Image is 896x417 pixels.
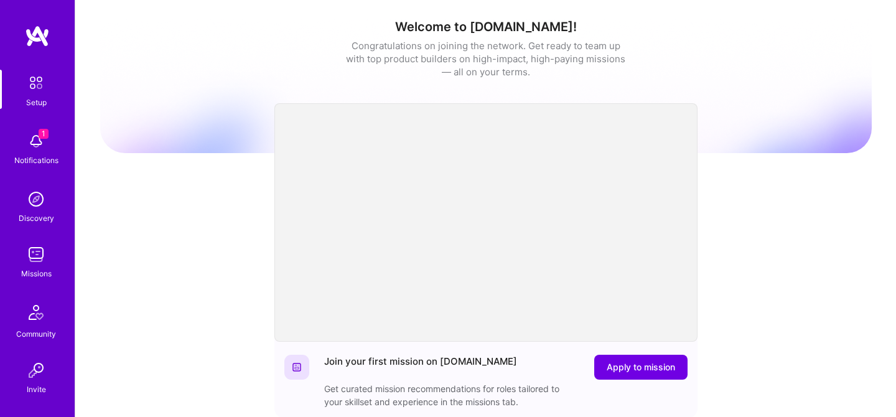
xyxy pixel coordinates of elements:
[346,39,626,78] div: Congratulations on joining the network. Get ready to team up with top product builders on high-im...
[100,19,872,34] h1: Welcome to [DOMAIN_NAME]!
[607,361,675,373] span: Apply to mission
[16,327,56,340] div: Community
[324,355,517,380] div: Join your first mission on [DOMAIN_NAME]
[24,358,49,383] img: Invite
[23,70,49,96] img: setup
[14,154,58,167] div: Notifications
[21,267,52,280] div: Missions
[24,129,49,154] img: bell
[324,382,573,408] div: Get curated mission recommendations for roles tailored to your skillset and experience in the mis...
[25,25,50,47] img: logo
[19,212,54,225] div: Discovery
[24,187,49,212] img: discovery
[292,362,302,372] img: Website
[27,383,46,396] div: Invite
[594,355,688,380] button: Apply to mission
[21,298,51,327] img: Community
[39,129,49,139] span: 1
[26,96,47,109] div: Setup
[24,242,49,267] img: teamwork
[274,103,698,342] iframe: video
